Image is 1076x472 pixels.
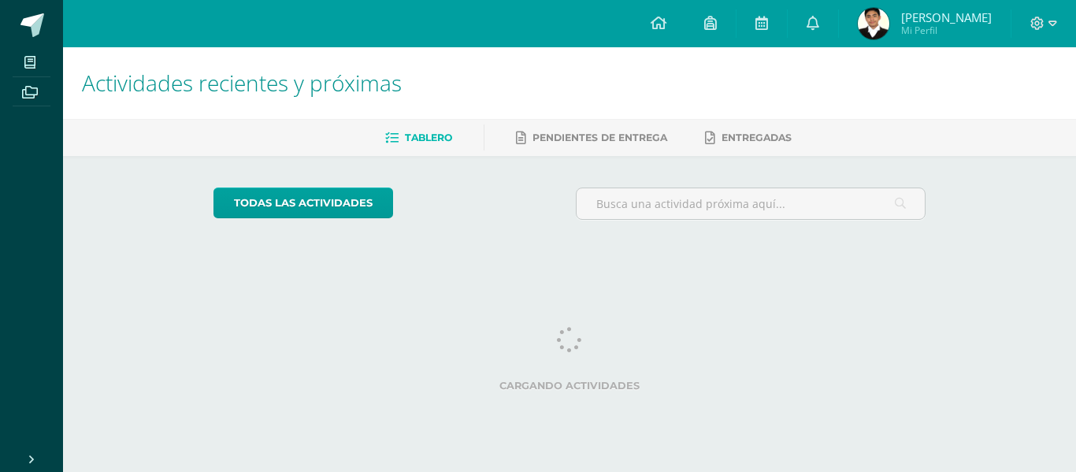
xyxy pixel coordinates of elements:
[213,380,926,392] label: Cargando actividades
[385,125,452,151] a: Tablero
[858,8,889,39] img: e90c2cd1af546e64ff64d7bafb71748d.png
[82,68,402,98] span: Actividades recientes y próximas
[405,132,452,143] span: Tablero
[901,24,992,37] span: Mi Perfil
[901,9,992,25] span: [PERSON_NAME]
[213,188,393,218] a: todas las Actividades
[705,125,792,151] a: Entregadas
[516,125,667,151] a: Pendientes de entrega
[722,132,792,143] span: Entregadas
[577,188,926,219] input: Busca una actividad próxima aquí...
[532,132,667,143] span: Pendientes de entrega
